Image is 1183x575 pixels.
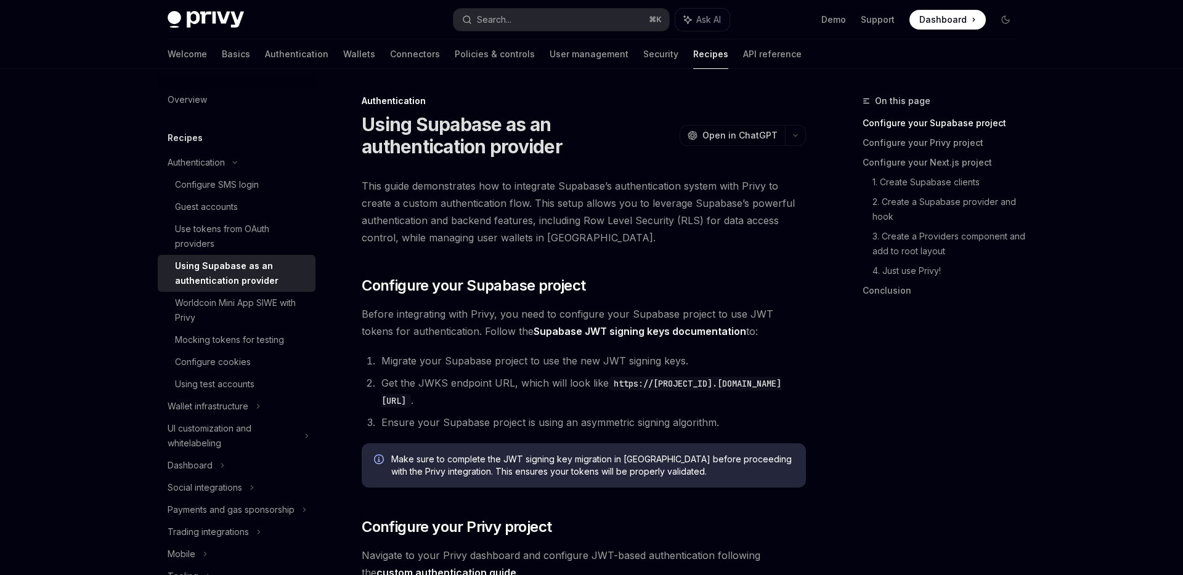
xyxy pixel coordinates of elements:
div: Use tokens from OAuth providers [175,222,308,251]
a: Configure your Next.js project [863,153,1025,172]
a: Security [643,39,678,69]
a: Guest accounts [158,196,315,218]
button: Open in ChatGPT [680,125,785,146]
a: Demo [821,14,846,26]
a: Recipes [693,39,728,69]
a: API reference [743,39,802,69]
svg: Info [374,454,386,467]
a: Wallets [343,39,375,69]
a: Support [861,14,895,26]
button: Ask AI [675,9,730,31]
span: On this page [875,94,930,108]
a: Basics [222,39,250,69]
div: Overview [168,92,207,107]
a: Configure your Supabase project [863,113,1025,133]
a: Policies & controls [455,39,535,69]
span: This guide demonstrates how to integrate Supabase’s authentication system with Privy to create a ... [362,177,806,246]
div: Authentication [168,155,225,170]
div: Guest accounts [175,199,238,214]
span: ⌘ K [649,15,662,25]
button: Search...⌘K [453,9,669,31]
a: Using Supabase as an authentication provider [158,255,315,292]
a: Supabase JWT signing keys documentation [534,325,746,338]
span: Before integrating with Privy, you need to configure your Supabase project to use JWT tokens for ... [362,305,806,340]
a: Dashboard [909,10,986,30]
a: User management [550,39,628,69]
h5: Recipes [168,131,203,145]
div: Mocking tokens for testing [175,332,284,347]
a: Configure SMS login [158,174,315,196]
a: Welcome [168,39,207,69]
div: Using Supabase as an authentication provider [175,259,308,288]
span: Ask AI [696,14,721,26]
a: Mocking tokens for testing [158,329,315,351]
span: Configure your Privy project [362,517,551,537]
div: Dashboard [168,458,213,473]
a: Worldcoin Mini App SIWE with Privy [158,292,315,329]
span: Make sure to complete the JWT signing key migration in [GEOGRAPHIC_DATA] before proceeding with t... [391,453,794,478]
li: Migrate your Supabase project to use the new JWT signing keys. [378,352,806,369]
span: Open in ChatGPT [702,129,778,142]
li: Get the JWKS endpoint URL, which will look like . [378,374,806,409]
h1: Using Supabase as an authentication provider [362,113,675,158]
a: Connectors [390,39,440,69]
div: Social integrations [168,480,242,495]
a: 1. Create Supabase clients [872,172,1025,192]
div: Search... [477,12,511,27]
a: 3. Create a Providers component and add to root layout [872,227,1025,261]
div: Configure SMS login [175,177,259,192]
div: Authentication [362,95,806,107]
a: Overview [158,89,315,111]
div: Using test accounts [175,377,254,392]
div: Mobile [168,547,195,561]
li: Ensure your Supabase project is using an asymmetric signing algorithm. [378,414,806,431]
a: Use tokens from OAuth providers [158,218,315,255]
img: dark logo [168,11,244,28]
a: Authentication [265,39,328,69]
div: Payments and gas sponsorship [168,502,295,517]
span: Configure your Supabase project [362,276,585,296]
div: UI customization and whitelabeling [168,421,297,451]
a: Configure cookies [158,351,315,373]
span: Dashboard [919,14,967,26]
div: Configure cookies [175,355,251,369]
div: Trading integrations [168,525,249,539]
a: Configure your Privy project [863,133,1025,153]
a: Using test accounts [158,373,315,395]
div: Wallet infrastructure [168,399,248,414]
a: 4. Just use Privy! [872,261,1025,281]
a: 2. Create a Supabase provider and hook [872,192,1025,227]
button: Toggle dark mode [996,10,1015,30]
a: Conclusion [863,281,1025,300]
div: Worldcoin Mini App SIWE with Privy [175,296,308,325]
